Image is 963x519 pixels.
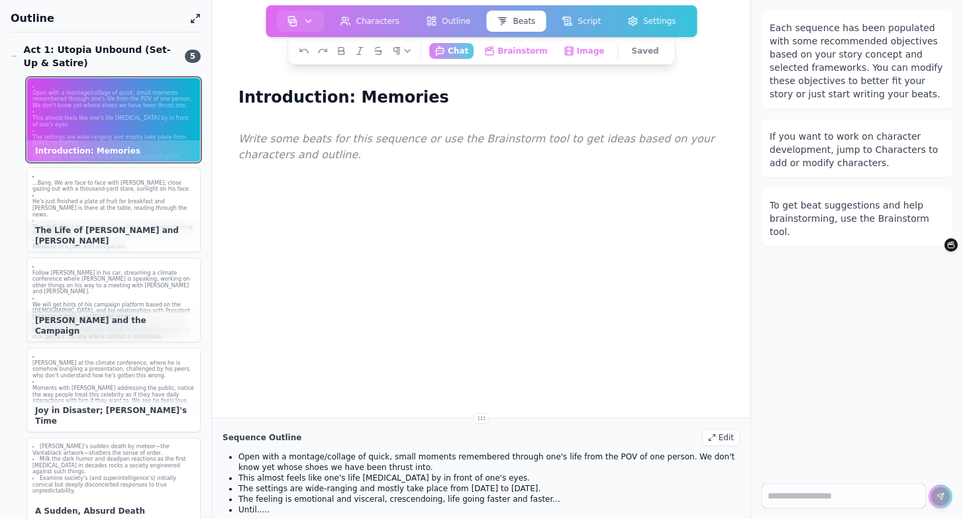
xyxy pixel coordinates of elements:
p: Follow [PERSON_NAME] in his car, streaming a climate conference where [PERSON_NAME] is speaking, ... [32,270,195,295]
h2: Sequence Outline [223,432,301,443]
p: He's just finished a plate of fruit for breakfast and [PERSON_NAME] is there at the table, readin... [32,199,195,218]
button: Characters [330,11,411,32]
a: Outline [413,8,483,34]
h1: Outline [11,11,185,26]
p: The feeling is emotional and visceral, crescendoing, life going faster and faster... [238,494,740,504]
p: This almost feels like one's life [MEDICAL_DATA] by in front of one's eyes. [238,473,740,483]
li: Examine society’s (and superintelligence’s) initially comical but deeply disconcerted responses t... [32,475,195,495]
li: [PERSON_NAME]’s sudden death by meteor—the Vantablack artwork—shatters the sense of order. [32,444,195,456]
a: Characters [327,8,413,34]
div: Act 1: Utopia Unbound (Set-Up & Satire) [11,43,177,70]
button: Outline [415,11,481,32]
p: Open with a montage/collage of quick, small moments remembered through one's life from the POV of... [238,451,740,473]
p: This almost feels like one's life [MEDICAL_DATA] by in front of one's eyes. [32,115,195,128]
img: storyboard [287,16,298,26]
button: Image [558,43,610,59]
a: Script [548,8,614,34]
span: 5 [185,50,201,63]
li: Milk the dark humor and deadpan reactions as the first [MEDICAL_DATA] in decades rocks a society ... [32,456,195,475]
p: Until..... [238,504,740,515]
div: To get beat suggestions and help brainstorming, use the Brainstorm tool. [770,199,944,238]
div: Edit [702,429,740,446]
p: Open with a montage/collage of quick, small moments remembered through one's life from the POV of... [32,90,195,109]
div: Introduction: Memories [27,140,200,162]
p: We will get hints of his campaign platform based on the [DEMOGRAPHIC_DATA], and his relationships... [32,302,195,321]
button: Chat [429,43,474,59]
div: Each sequence has been populated with some recommended objectives based on your story concept and... [770,21,944,101]
button: Settings [617,11,686,32]
h1: Introduction: Memories [233,85,454,110]
p: The settings are wide-ranging and mostly take place from [DATE] to [DATE]. [238,483,740,494]
div: [PERSON_NAME] and the Campaign [27,310,200,342]
button: Saved [627,43,664,59]
button: Script [551,11,611,32]
div: If you want to work on character development, jump to Characters to add or modify characters. [770,130,944,169]
a: Settings [614,8,689,34]
p: [PERSON_NAME] at the climate conference, where he is somehow bungling a presentation, challenged ... [32,360,195,379]
p: The settings are wide-ranging and mostly take place from [DATE] to [DATE]. [32,134,195,147]
a: Beats [483,8,548,34]
div: The Life of [PERSON_NAME] and [PERSON_NAME] [27,220,200,252]
button: Brainstorm [944,238,958,252]
p: ...Bang. We are face to face with [PERSON_NAME], close gazing out with a thousand-yard stare, sun... [32,180,195,193]
button: Beats [486,11,546,32]
p: Moments with [PERSON_NAME] addressing the public, notice the way people treat this celebrity as i... [32,385,195,404]
button: Brainstorm [479,43,552,59]
div: Joy in Disaster; [PERSON_NAME]'s Time [27,400,200,432]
